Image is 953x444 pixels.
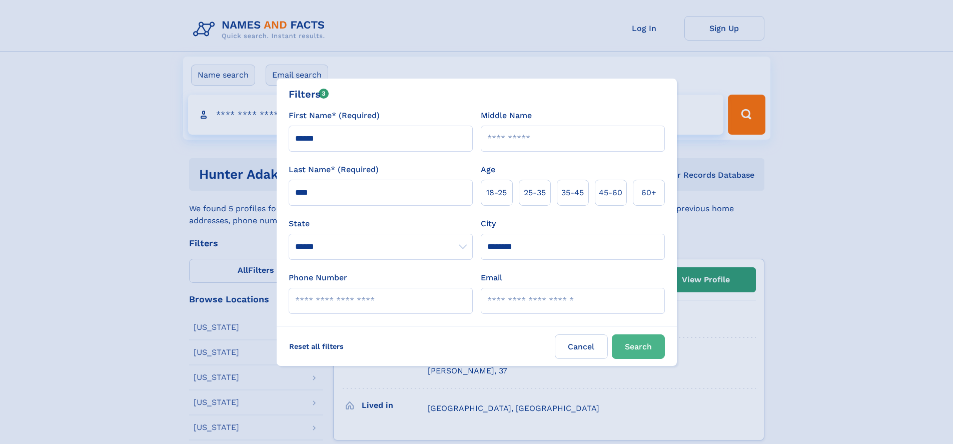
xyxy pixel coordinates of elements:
label: Reset all filters [283,334,350,358]
label: Middle Name [481,110,532,122]
label: Phone Number [289,272,347,284]
span: 25‑35 [524,187,546,199]
label: Cancel [555,334,608,359]
span: 35‑45 [561,187,584,199]
label: State [289,218,473,230]
span: 18‑25 [486,187,507,199]
label: City [481,218,496,230]
label: Email [481,272,502,284]
span: 45‑60 [599,187,622,199]
span: 60+ [641,187,656,199]
label: Last Name* (Required) [289,164,379,176]
button: Search [612,334,665,359]
div: Filters [289,87,329,102]
label: Age [481,164,495,176]
label: First Name* (Required) [289,110,380,122]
